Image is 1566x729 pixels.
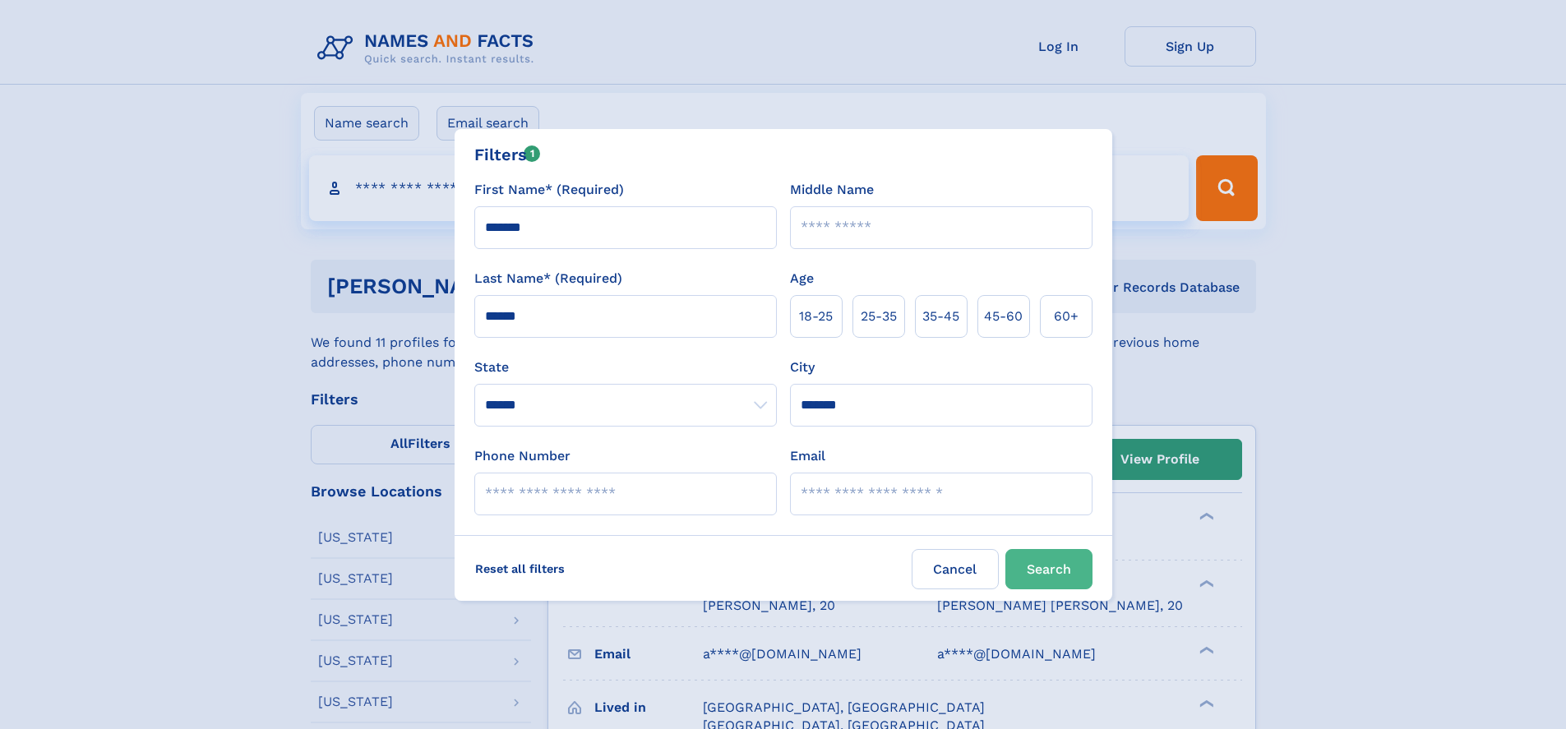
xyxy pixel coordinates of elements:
label: Phone Number [474,446,571,466]
label: State [474,358,777,377]
button: Search [1005,549,1093,589]
span: 60+ [1054,307,1079,326]
label: Last Name* (Required) [474,269,622,288]
label: Cancel [912,549,999,589]
span: 18‑25 [799,307,833,326]
label: Reset all filters [464,549,575,588]
label: First Name* (Required) [474,180,624,200]
span: 25‑35 [861,307,897,326]
label: Age [790,269,814,288]
label: City [790,358,815,377]
label: Middle Name [790,180,874,200]
div: Filters [474,142,541,167]
span: 35‑45 [922,307,959,326]
label: Email [790,446,825,466]
span: 45‑60 [984,307,1023,326]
